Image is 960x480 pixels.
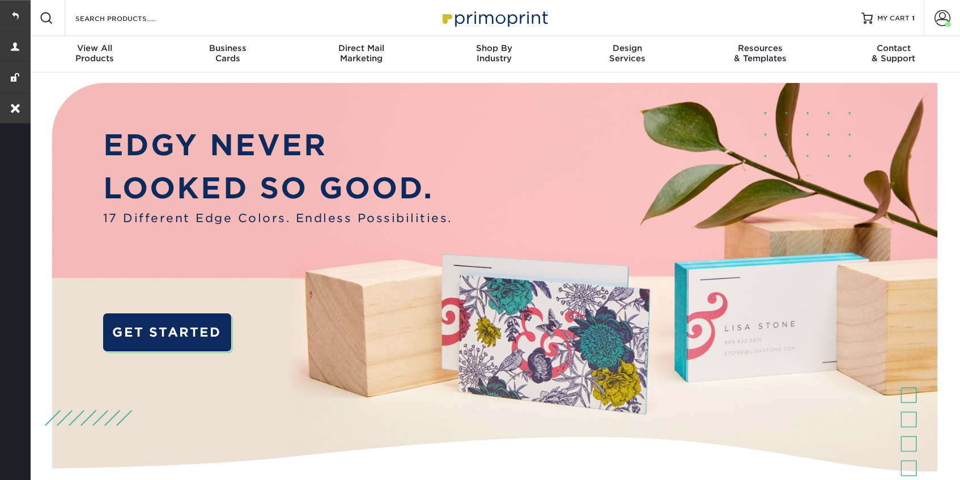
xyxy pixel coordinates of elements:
[437,6,551,30] img: Primoprint
[827,43,960,63] div: & Support
[694,43,827,53] span: Resources
[827,36,960,73] a: Contact& Support
[428,43,561,63] div: Industry
[162,43,295,63] div: Cards
[295,36,428,73] a: Direct MailMarketing
[103,210,452,227] span: 17 Different Edge Colors. Endless Possibilities.
[74,11,185,25] input: SEARCH PRODUCTS.....
[103,313,231,351] a: GET STARTED
[295,43,428,53] span: Direct Mail
[162,43,295,53] span: Business
[428,43,561,53] span: Shop By
[103,167,452,210] p: LOOKED SO GOOD.
[560,36,694,73] a: DesignServices
[428,36,561,73] a: Shop ByIndustry
[28,43,162,63] div: Products
[560,43,694,53] span: Design
[912,14,915,22] span: 1
[827,43,960,53] span: Contact
[877,14,910,23] span: MY CART
[162,36,295,73] a: BusinessCards
[560,43,694,63] div: Services
[28,43,162,53] span: View All
[694,43,827,63] div: & Templates
[103,124,452,167] p: EDGY NEVER
[28,36,162,73] a: View AllProducts
[295,43,428,63] div: Marketing
[694,36,827,73] a: Resources& Templates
